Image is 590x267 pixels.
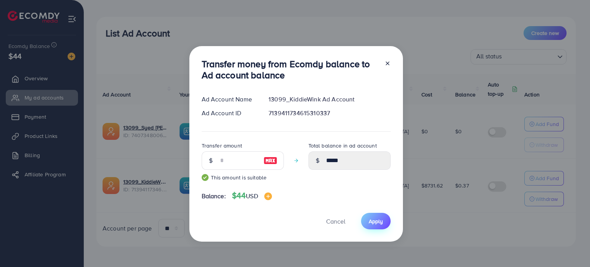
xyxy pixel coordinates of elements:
span: Apply [369,217,383,225]
div: 13099_KiddieWink Ad Account [262,95,396,104]
div: Ad Account Name [196,95,263,104]
h4: $44 [232,191,272,201]
label: Transfer amount [202,142,242,149]
small: This amount is suitable [202,174,284,181]
span: Cancel [326,217,345,226]
img: guide [202,174,209,181]
div: 7139411734615310337 [262,109,396,118]
h3: Transfer money from Ecomdy balance to Ad account balance [202,58,378,81]
span: Balance: [202,192,226,201]
div: Ad Account ID [196,109,263,118]
img: image [264,156,277,165]
span: USD [246,192,258,200]
label: Total balance in ad account [308,142,377,149]
img: image [264,192,272,200]
button: Apply [361,213,391,229]
button: Cancel [317,213,355,229]
iframe: Chat [557,232,584,261]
